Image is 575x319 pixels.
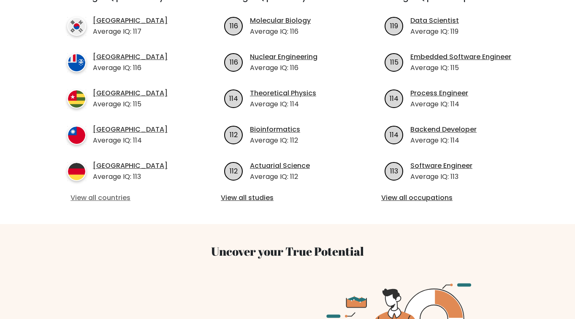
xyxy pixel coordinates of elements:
[221,193,354,203] a: View all studies
[250,124,300,135] a: Bioinformatics
[93,52,168,62] a: [GEOGRAPHIC_DATA]
[67,126,86,145] img: country
[250,52,317,62] a: Nuclear Engineering
[250,88,316,98] a: Theoretical Physics
[410,172,472,182] p: Average IQ: 113
[93,172,168,182] p: Average IQ: 113
[67,162,86,181] img: country
[230,130,238,139] text: 112
[230,57,238,67] text: 116
[390,130,399,139] text: 114
[410,135,477,146] p: Average IQ: 114
[67,17,86,36] img: country
[390,21,398,30] text: 119
[93,124,168,135] a: [GEOGRAPHIC_DATA]
[67,53,86,72] img: country
[410,27,459,37] p: Average IQ: 119
[71,193,184,203] a: View all countries
[93,16,168,26] a: [GEOGRAPHIC_DATA]
[67,89,86,108] img: country
[410,88,468,98] a: Process Engineer
[229,93,238,103] text: 114
[250,172,310,182] p: Average IQ: 112
[410,63,511,73] p: Average IQ: 115
[93,63,168,73] p: Average IQ: 116
[250,135,300,146] p: Average IQ: 112
[93,99,168,109] p: Average IQ: 115
[93,27,168,37] p: Average IQ: 117
[52,244,523,259] h3: Uncover your True Potential
[381,193,515,203] a: View all occupations
[93,88,168,98] a: [GEOGRAPHIC_DATA]
[390,57,399,67] text: 115
[93,135,168,146] p: Average IQ: 114
[410,99,468,109] p: Average IQ: 114
[230,166,238,176] text: 112
[250,16,311,26] a: Molecular Biology
[250,161,310,171] a: Actuarial Science
[390,166,398,176] text: 113
[410,16,459,26] a: Data Scientist
[410,161,472,171] a: Software Engineer
[390,93,399,103] text: 114
[230,21,238,30] text: 116
[93,161,168,171] a: [GEOGRAPHIC_DATA]
[410,52,511,62] a: Embedded Software Engineer
[250,63,317,73] p: Average IQ: 116
[250,99,316,109] p: Average IQ: 114
[410,124,477,135] a: Backend Developer
[250,27,311,37] p: Average IQ: 116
